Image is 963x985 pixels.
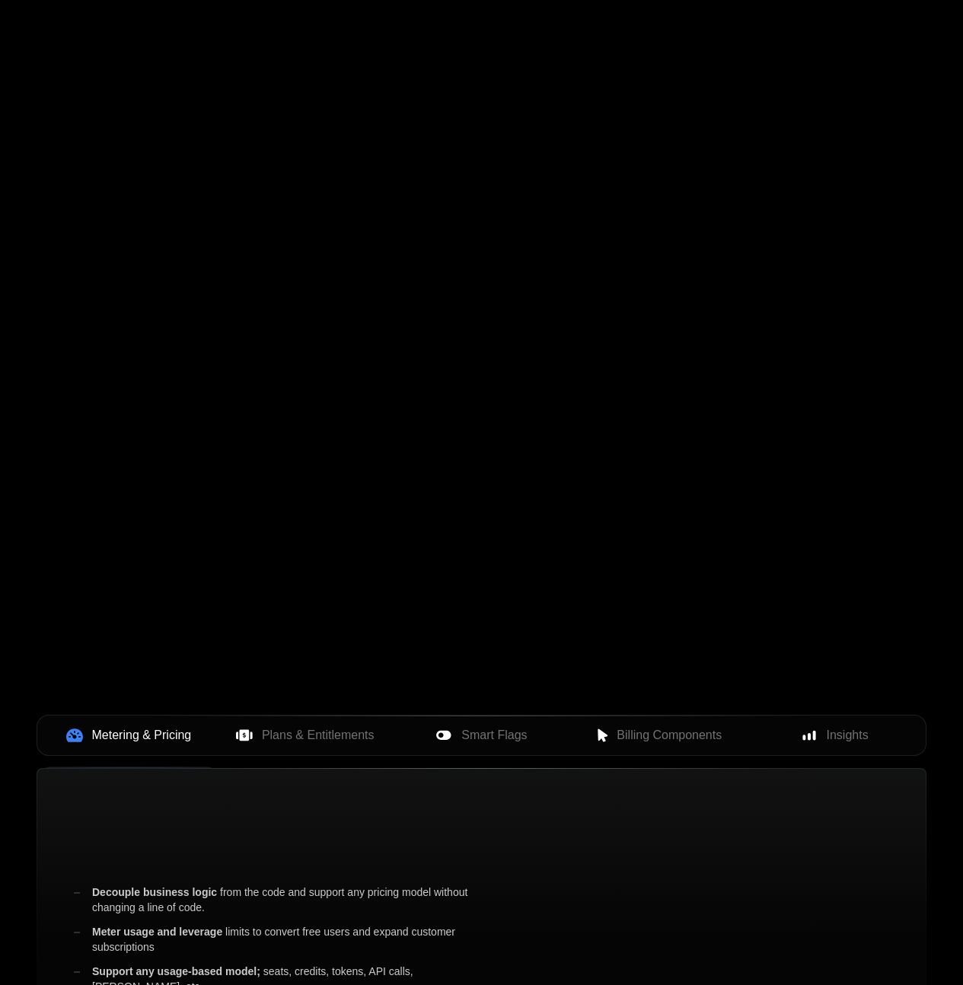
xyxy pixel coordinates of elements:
div: limits to convert free users and expand customer subscriptions [74,924,493,955]
div: from the code and support any pricing model without changing a line of code. [74,885,493,915]
span: Billing Components [617,726,722,744]
button: Metering & Pricing [40,719,217,752]
button: Plans & Entitlements [217,719,394,752]
span: Insights [827,726,869,744]
span: Metering & Pricing [92,726,192,744]
button: Smart Flags [394,719,570,752]
span: Support any usage-based model; [92,965,260,977]
span: Smart Flags [461,726,527,744]
button: Insights [746,719,923,752]
span: Plans & Entitlements [262,726,375,744]
span: Decouple business logic [92,886,217,898]
button: Billing Components [569,719,746,752]
span: Meter usage and leverage [92,926,222,938]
